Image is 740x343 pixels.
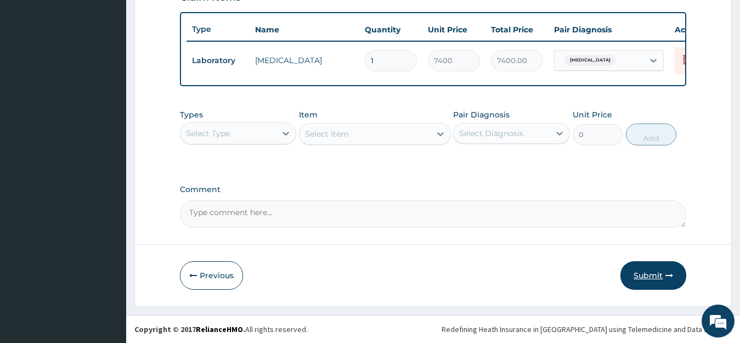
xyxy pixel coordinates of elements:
th: Pair Diagnosis [549,19,669,41]
span: We're online! [64,102,151,213]
td: Laboratory [187,50,250,71]
th: Unit Price [422,19,485,41]
label: Types [180,110,203,120]
span: [MEDICAL_DATA] [564,55,616,66]
th: Total Price [485,19,549,41]
label: Comment [180,185,687,194]
div: Redefining Heath Insurance in [GEOGRAPHIC_DATA] using Telemedicine and Data Science! [442,324,732,335]
th: Quantity [359,19,422,41]
img: d_794563401_company_1708531726252_794563401 [20,55,44,82]
textarea: Type your message and hit 'Enter' [5,227,209,266]
th: Actions [669,19,724,41]
label: Pair Diagnosis [453,109,510,120]
th: Name [250,19,359,41]
th: Type [187,19,250,40]
button: Add [626,123,676,145]
a: RelianceHMO [196,324,243,334]
td: [MEDICAL_DATA] [250,49,359,71]
div: Select Diagnosis [459,128,523,139]
label: Item [299,109,318,120]
label: Unit Price [573,109,612,120]
button: Submit [620,261,686,290]
div: Chat with us now [57,61,184,76]
footer: All rights reserved. [126,315,740,343]
div: Select Type [186,128,230,139]
strong: Copyright © 2017 . [134,324,245,334]
button: Previous [180,261,243,290]
div: Minimize live chat window [180,5,206,32]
